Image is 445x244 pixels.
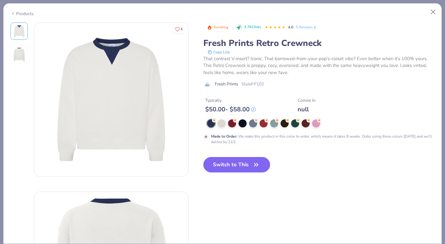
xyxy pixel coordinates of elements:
[203,82,212,87] img: brand logo
[207,25,212,30] img: Trending sort
[244,25,261,30] span: 3.7K Clicks
[427,6,439,18] button: Close
[211,134,237,139] strong: Made to Order :
[203,157,270,172] button: Switch to This
[203,55,435,76] div: That contrast V-insert? Iconic. That borrowed-from-your-pop’s-closet vibe? Even better when it’s ...
[12,24,27,39] img: Front
[298,97,316,104] div: Comes In
[206,49,232,55] button: copy to clipboard
[211,134,435,145] div: We make this product in this color to order, which means it takes 8 weeks. Order using these colo...
[205,105,256,113] div: $ 50.00 - $ 58.00
[296,24,317,30] a: 5 Reviews
[204,23,232,31] button: Badge Button
[241,81,264,87] span: Style FP102
[205,97,256,104] div: Typically
[288,25,293,30] span: 4.6
[12,47,27,62] img: Back
[265,23,286,32] div: 4.6 Stars
[172,25,185,34] button: Like
[11,10,34,17] div: Products
[213,26,228,29] span: Trending
[298,105,316,113] div: null
[215,81,238,87] span: Fresh Prints
[34,23,188,176] img: Front
[203,37,435,49] div: Fresh Prints Retro Crewneck
[181,28,183,31] span: 6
